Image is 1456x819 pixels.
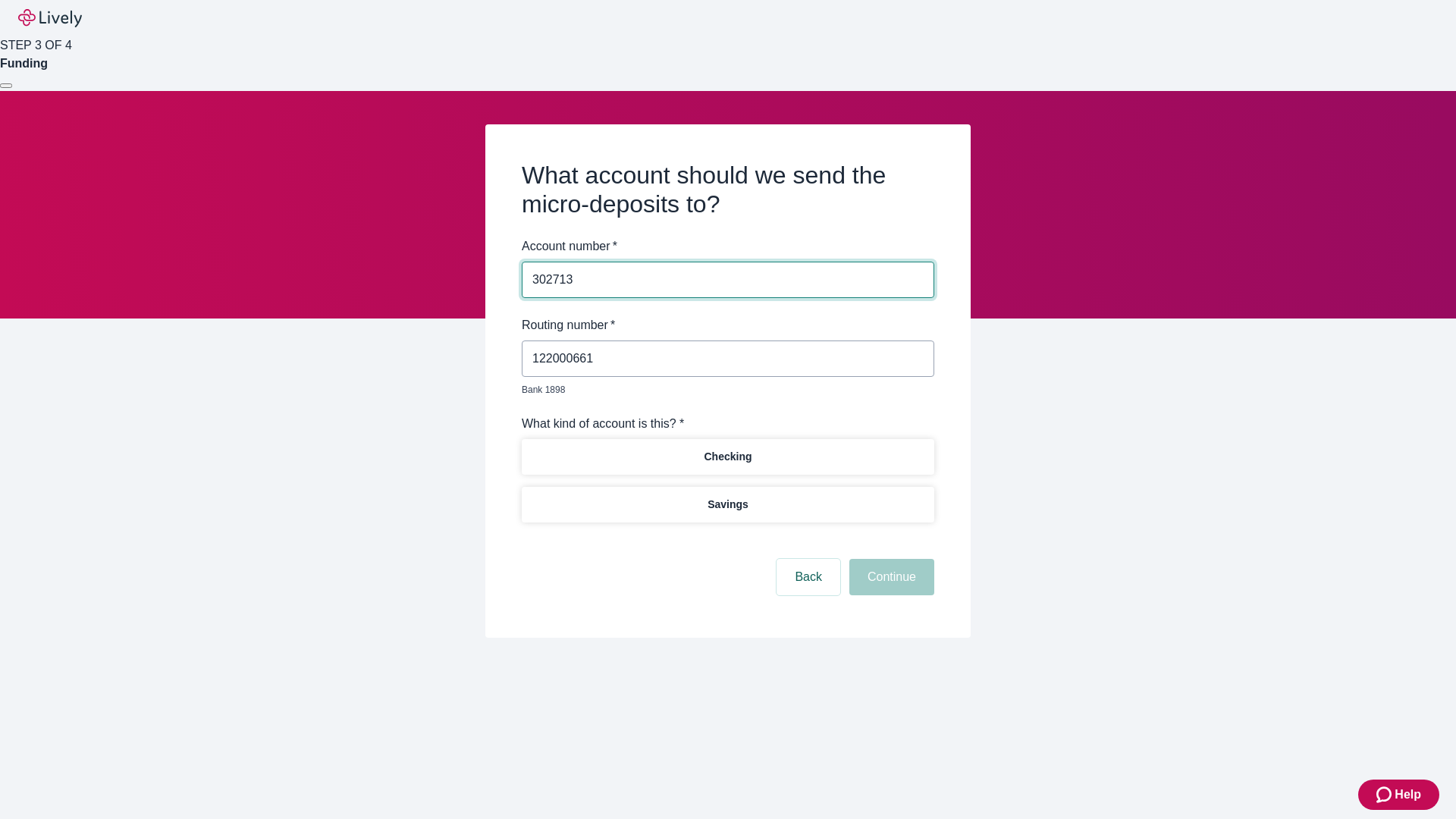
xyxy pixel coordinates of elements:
p: Savings [708,497,748,513]
button: Savings [522,487,934,522]
button: Back [777,559,840,595]
button: Checking [522,439,934,475]
label: What kind of account is this? * [522,415,684,433]
span: Help [1395,786,1421,804]
label: Routing number [522,316,615,334]
svg: Zendesk support icon [1376,786,1395,804]
h2: What account should we send the micro-deposits to? [522,161,934,219]
label: Account number [522,237,617,256]
p: Bank 1898 [522,383,924,397]
button: Zendesk support iconHelp [1358,780,1439,810]
img: Lively [18,9,82,27]
p: Checking [704,449,752,465]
